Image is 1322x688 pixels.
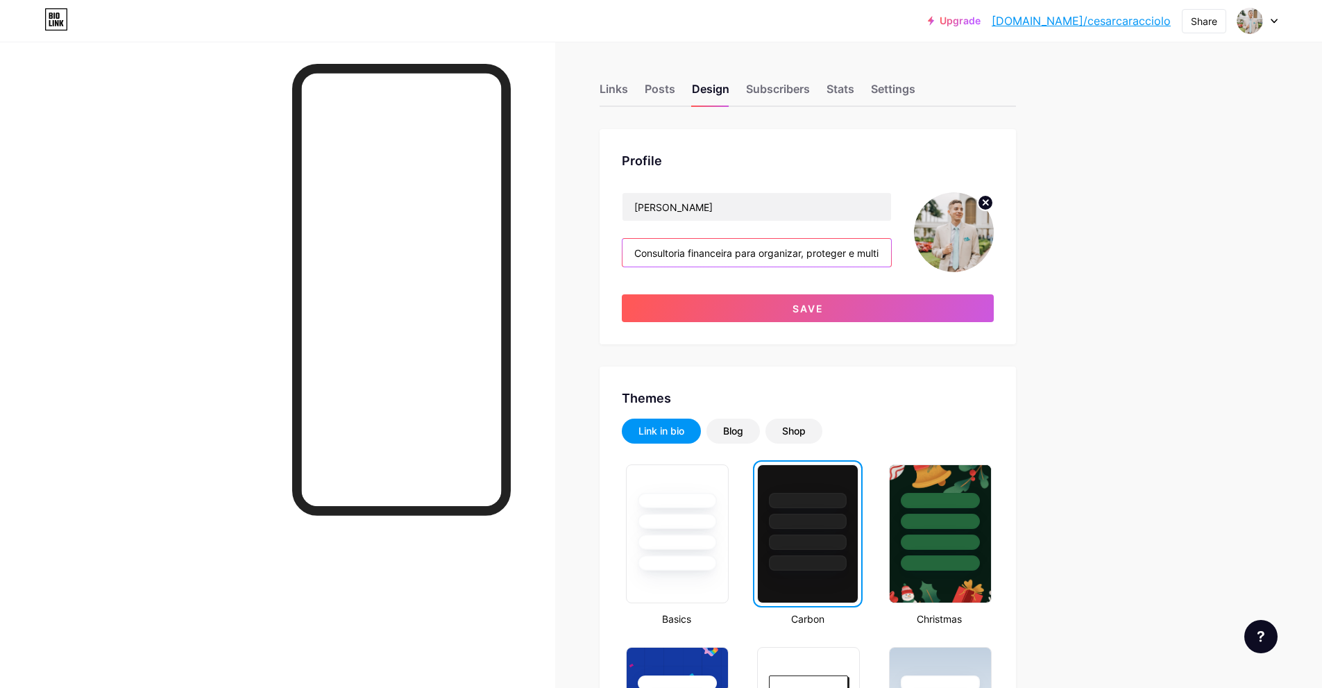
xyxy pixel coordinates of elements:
[871,81,915,106] div: Settings
[753,612,862,626] div: Carbon
[914,192,994,272] img: cesarcaracciolo
[793,303,824,314] span: Save
[638,424,684,438] div: Link in bio
[600,81,628,106] div: Links
[992,12,1171,29] a: [DOMAIN_NAME]/cesarcaracciolo
[622,389,994,408] div: Themes
[622,239,891,267] input: Bio
[746,81,810,106] div: Subscribers
[723,424,743,438] div: Blog
[645,81,675,106] div: Posts
[692,81,729,106] div: Design
[1191,14,1217,28] div: Share
[622,612,731,626] div: Basics
[622,193,891,221] input: Name
[827,81,854,106] div: Stats
[782,424,806,438] div: Shop
[885,612,994,626] div: Christmas
[1237,8,1263,34] img: cesarcaracciolo
[622,151,994,170] div: Profile
[622,294,994,322] button: Save
[928,15,981,26] a: Upgrade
